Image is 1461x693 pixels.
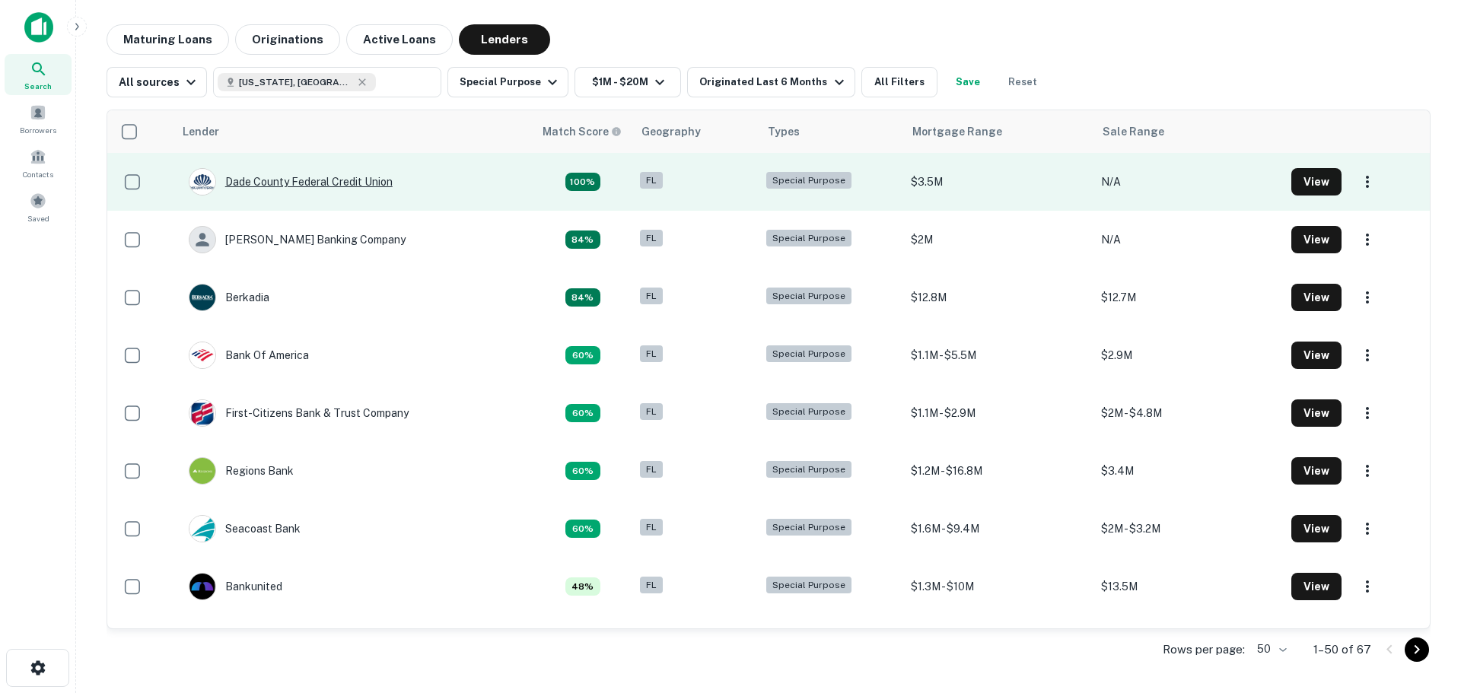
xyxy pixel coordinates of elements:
div: Berkadia [189,284,269,311]
a: Search [5,54,72,95]
button: Maturing Loans [107,24,229,55]
p: Rows per page: [1163,641,1245,659]
div: Special Purpose [766,172,851,189]
button: Special Purpose [447,67,568,97]
button: Lenders [459,24,550,55]
div: Seacoast Bank [189,515,301,542]
th: Geography [632,110,759,153]
div: First-citizens Bank & Trust Company [189,399,409,427]
div: Originated Last 6 Months [699,73,848,91]
div: FL [640,403,663,421]
td: $2M - $3.2M [1093,500,1284,558]
td: $1.3M - $10M [903,558,1093,615]
button: View [1291,168,1342,196]
td: N/A [1093,211,1284,269]
th: Mortgage Range [903,110,1093,153]
td: $2.9M [1093,326,1284,384]
div: Special Purpose [766,345,851,363]
div: FL [640,230,663,247]
td: $1.1M - $5.5M [903,326,1093,384]
th: Capitalize uses an advanced AI algorithm to match your search with the best lender. The match sco... [533,110,632,153]
div: Capitalize uses an advanced AI algorithm to match your search with the best lender. The match sco... [565,462,600,480]
div: Lender [183,122,219,141]
span: Search [24,80,52,92]
th: Types [759,110,902,153]
a: Contacts [5,142,72,183]
div: Special Purpose [766,577,851,594]
div: 50 [1251,638,1289,660]
button: View [1291,226,1342,253]
img: capitalize-icon.png [24,12,53,43]
td: $1.9M [1093,615,1284,673]
img: picture [189,400,215,426]
button: View [1291,399,1342,427]
div: All sources [119,73,200,91]
a: Borrowers [5,98,72,139]
div: FL [640,288,663,305]
span: Borrowers [20,124,56,136]
img: picture [189,516,215,542]
div: Special Purpose [766,461,851,478]
button: View [1291,515,1342,542]
p: 1–50 of 67 [1313,641,1371,659]
button: View [1291,284,1342,311]
td: $12.7M [1093,269,1284,326]
div: Capitalize uses an advanced AI algorithm to match your search with the best lender. The match sco... [565,404,600,422]
div: Capitalize uses an advanced AI algorithm to match your search with the best lender. The match sco... [565,230,600,249]
td: $3.5M [903,153,1093,211]
div: Capitalize uses an advanced AI algorithm to match your search with the best lender. The match sco... [565,173,600,191]
button: $1M - $20M [575,67,681,97]
div: [PERSON_NAME] Banking Company [189,226,406,253]
td: $1.2M - $16.8M [903,442,1093,500]
td: $3.4M [1093,442,1284,500]
div: Capitalize uses an advanced AI algorithm to match your search with the best lender. The match sco... [565,346,600,364]
div: Capitalize uses an advanced AI algorithm to match your search with the best lender. The match sco... [543,123,622,140]
td: $1.3M - $6.5M [903,615,1093,673]
span: Contacts [23,168,53,180]
a: Saved [5,186,72,227]
div: Special Purpose [766,230,851,247]
div: Special Purpose [766,519,851,536]
img: picture [189,285,215,310]
div: Bankunited [189,573,282,600]
button: View [1291,457,1342,485]
button: Save your search to get updates of matches that match your search criteria. [944,67,992,97]
div: Capitalize uses an advanced AI algorithm to match your search with the best lender. The match sco... [565,577,600,596]
span: [US_STATE], [GEOGRAPHIC_DATA] [239,75,353,89]
div: Special Purpose [766,288,851,305]
button: Active Loans [346,24,453,55]
td: $12.8M [903,269,1093,326]
img: picture [189,458,215,484]
button: Go to next page [1405,637,1429,662]
div: Regions Bank [189,457,294,485]
th: Sale Range [1093,110,1284,153]
button: Originated Last 6 Months [687,67,855,97]
span: Saved [27,212,49,224]
td: $1.6M - $9.4M [903,500,1093,558]
img: picture [189,342,215,368]
button: Reset [998,67,1047,97]
div: Bank Of America [189,342,309,369]
div: FL [640,345,663,363]
div: Chat Widget [1385,523,1461,596]
td: $13.5M [1093,558,1284,615]
img: picture [189,574,215,599]
div: FL [640,461,663,478]
div: Capitalize uses an advanced AI algorithm to match your search with the best lender. The match sco... [565,288,600,307]
div: Sale Range [1103,122,1164,141]
div: Mortgage Range [912,122,1002,141]
button: All Filters [861,67,937,97]
td: $2M - $4.8M [1093,384,1284,442]
div: Types [768,122,800,141]
div: Special Purpose [766,403,851,421]
button: Originations [235,24,340,55]
th: Lender [173,110,533,153]
button: All sources [107,67,207,97]
div: Capitalize uses an advanced AI algorithm to match your search with the best lender. The match sco... [565,520,600,538]
td: N/A [1093,153,1284,211]
button: View [1291,573,1342,600]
